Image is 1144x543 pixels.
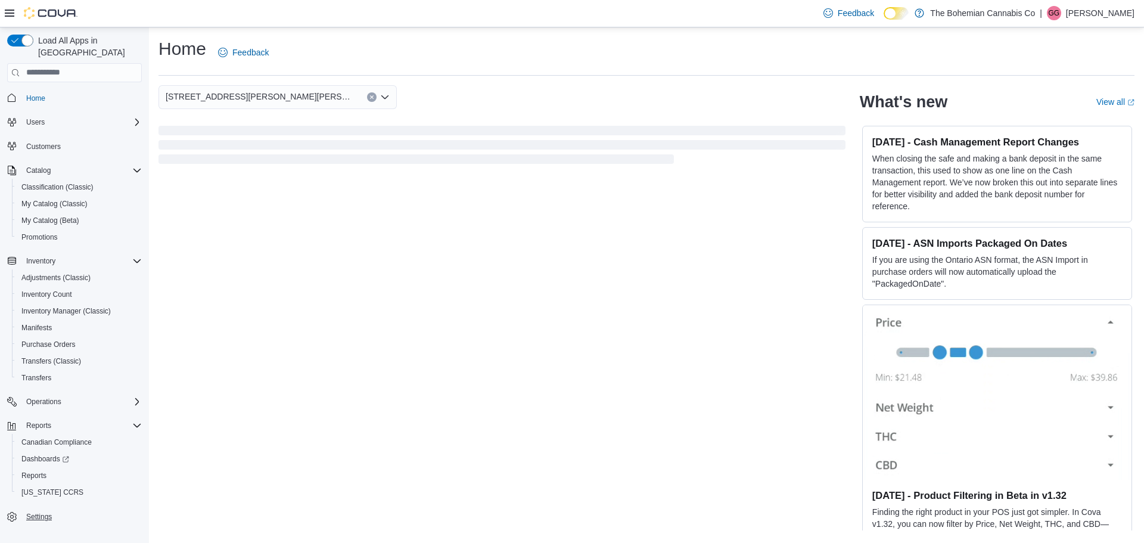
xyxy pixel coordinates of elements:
[21,290,72,299] span: Inventory Count
[17,271,142,285] span: Adjustments (Classic)
[17,230,142,244] span: Promotions
[380,92,390,102] button: Open list of options
[26,256,55,266] span: Inventory
[17,287,142,302] span: Inventory Count
[2,393,147,410] button: Operations
[21,115,49,129] button: Users
[26,421,51,430] span: Reports
[21,232,58,242] span: Promotions
[17,287,77,302] a: Inventory Count
[12,229,147,246] button: Promotions
[21,323,52,333] span: Manifests
[1096,97,1134,107] a: View allExternal link
[33,35,142,58] span: Load All Apps in [GEOGRAPHIC_DATA]
[872,489,1122,501] h3: [DATE] - Product Filtering in Beta in v1.32
[17,180,142,194] span: Classification (Classic)
[17,213,84,228] a: My Catalog (Beta)
[17,337,142,352] span: Purchase Orders
[17,197,92,211] a: My Catalog (Classic)
[17,468,142,483] span: Reports
[21,418,56,433] button: Reports
[21,115,142,129] span: Users
[21,216,79,225] span: My Catalog (Beta)
[21,488,83,497] span: [US_STATE] CCRS
[1047,6,1061,20] div: Givar Gilani
[17,197,142,211] span: My Catalog (Classic)
[213,41,273,64] a: Feedback
[884,7,909,20] input: Dark Mode
[17,435,142,449] span: Canadian Compliance
[21,471,46,480] span: Reports
[2,114,147,131] button: Users
[21,182,94,192] span: Classification (Classic)
[17,452,142,466] span: Dashboards
[1040,6,1042,20] p: |
[21,91,142,106] span: Home
[26,142,61,151] span: Customers
[21,395,66,409] button: Operations
[26,117,45,127] span: Users
[17,485,142,499] span: Washington CCRS
[12,303,147,319] button: Inventory Manager (Classic)
[17,435,97,449] a: Canadian Compliance
[26,166,51,175] span: Catalog
[17,304,142,318] span: Inventory Manager (Classic)
[21,254,60,268] button: Inventory
[17,468,51,483] a: Reports
[819,1,879,25] a: Feedback
[26,512,52,522] span: Settings
[872,254,1122,290] p: If you are using the Ontario ASN format, the ASN Import in purchase orders will now automatically...
[2,138,147,155] button: Customers
[21,163,55,178] button: Catalog
[26,94,45,103] span: Home
[21,199,88,209] span: My Catalog (Classic)
[17,452,74,466] a: Dashboards
[21,163,142,178] span: Catalog
[12,467,147,484] button: Reports
[12,286,147,303] button: Inventory Count
[872,136,1122,148] h3: [DATE] - Cash Management Report Changes
[12,353,147,370] button: Transfers (Classic)
[21,254,142,268] span: Inventory
[17,321,142,335] span: Manifests
[17,371,56,385] a: Transfers
[12,434,147,451] button: Canadian Compliance
[17,321,57,335] a: Manifests
[2,162,147,179] button: Catalog
[21,273,91,283] span: Adjustments (Classic)
[860,92,947,111] h2: What's new
[2,508,147,525] button: Settings
[930,6,1035,20] p: The Bohemian Cannabis Co
[17,485,88,499] a: [US_STATE] CCRS
[872,237,1122,249] h3: [DATE] - ASN Imports Packaged On Dates
[1127,99,1134,106] svg: External link
[17,180,98,194] a: Classification (Classic)
[21,340,76,349] span: Purchase Orders
[158,128,845,166] span: Loading
[12,196,147,212] button: My Catalog (Classic)
[21,356,81,366] span: Transfers (Classic)
[2,417,147,434] button: Reports
[12,212,147,229] button: My Catalog (Beta)
[1049,6,1060,20] span: GG
[21,373,51,383] span: Transfers
[2,253,147,269] button: Inventory
[17,337,80,352] a: Purchase Orders
[1066,6,1134,20] p: [PERSON_NAME]
[17,230,63,244] a: Promotions
[17,304,116,318] a: Inventory Manager (Classic)
[21,509,142,524] span: Settings
[21,91,50,106] a: Home
[166,89,355,104] span: [STREET_ADDRESS][PERSON_NAME][PERSON_NAME]
[17,271,95,285] a: Adjustments (Classic)
[21,418,142,433] span: Reports
[12,370,147,386] button: Transfers
[367,92,377,102] button: Clear input
[26,397,61,407] span: Operations
[158,37,206,61] h1: Home
[17,354,142,368] span: Transfers (Classic)
[12,319,147,336] button: Manifests
[12,179,147,196] button: Classification (Classic)
[17,354,86,368] a: Transfers (Classic)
